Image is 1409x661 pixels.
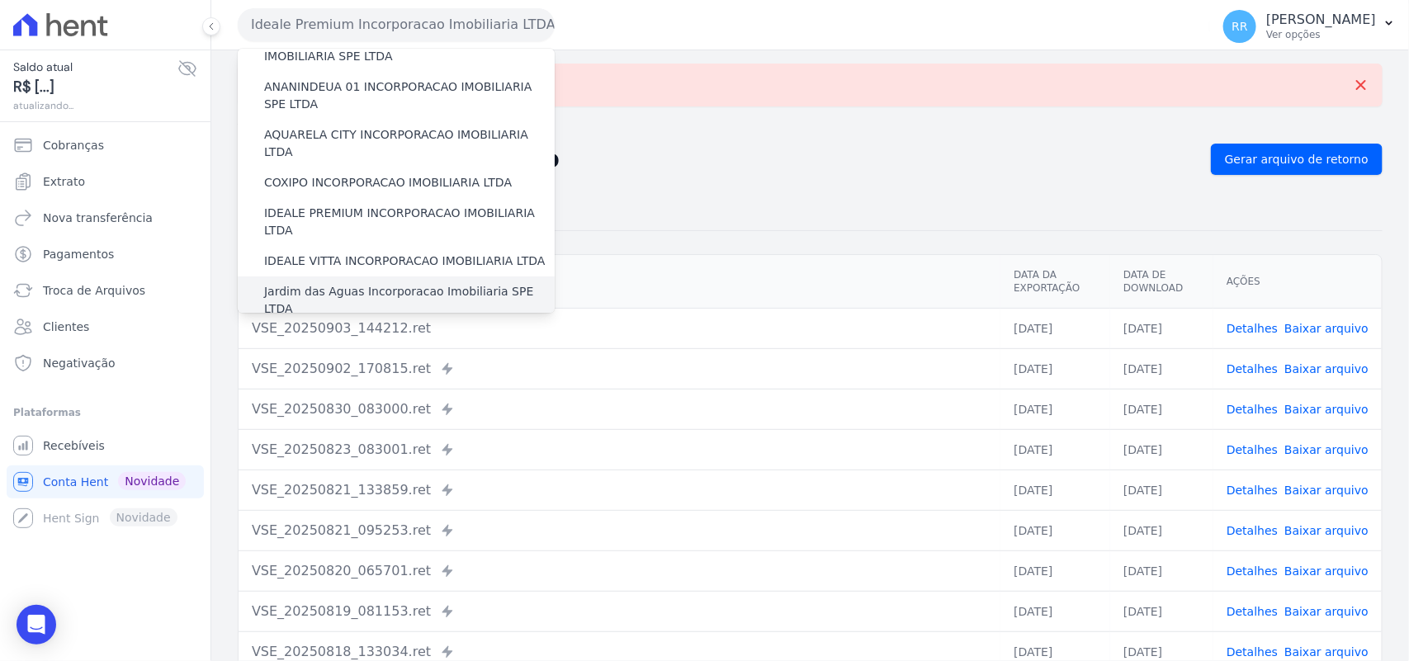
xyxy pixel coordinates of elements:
a: Pagamentos [7,238,204,271]
a: Baixar arquivo [1284,362,1369,375]
a: Detalhes [1227,322,1278,335]
a: Troca de Arquivos [7,274,204,307]
span: atualizando... [13,98,177,113]
label: AQUARELA CITY INCORPORACAO IMOBILIARIA LTDA [264,126,555,161]
a: Negativação [7,347,204,380]
td: [DATE] [1000,348,1110,389]
a: Baixar arquivo [1284,605,1369,618]
span: Conta Hent [43,474,108,490]
a: Recebíveis [7,429,204,462]
a: Detalhes [1227,605,1278,618]
a: Baixar arquivo [1284,484,1369,497]
th: Data de Download [1110,255,1213,309]
span: Clientes [43,319,89,335]
div: Plataformas [13,403,197,423]
div: Open Intercom Messenger [17,605,56,644]
a: Gerar arquivo de retorno [1211,144,1383,175]
a: Baixar arquivo [1284,564,1369,578]
span: Gerar arquivo de retorno [1225,151,1369,168]
div: VSE_20250821_133859.ret [252,480,987,500]
td: [DATE] [1000,470,1110,510]
div: VSE_20250823_083001.ret [252,440,987,460]
a: Nova transferência [7,201,204,234]
span: Negativação [43,355,116,371]
label: IDEALE PREMIUM INCORPORACAO IMOBILIARIA LTDA [264,205,555,239]
td: [DATE] [1000,591,1110,631]
span: Nova transferência [43,210,153,226]
button: Ideale Premium Incorporacao Imobiliaria LTDA [238,8,555,41]
div: VSE_20250821_095253.ret [252,521,987,541]
nav: Breadcrumb [238,120,1383,137]
td: [DATE] [1110,550,1213,591]
a: Baixar arquivo [1284,322,1369,335]
a: Baixar arquivo [1284,403,1369,416]
td: [DATE] [1000,389,1110,429]
a: Detalhes [1227,484,1278,497]
a: Baixar arquivo [1284,443,1369,456]
span: R$ [...] [13,76,177,98]
div: VSE_20250830_083000.ret [252,399,987,419]
td: [DATE] [1000,429,1110,470]
a: Baixar arquivo [1284,645,1369,659]
span: Recebíveis [43,437,105,454]
label: IDEALE VITTA INCORPORACAO IMOBILIARIA LTDA [264,253,545,270]
div: VSE_20250820_065701.ret [252,561,987,581]
p: [PERSON_NAME] [1266,12,1376,28]
th: Data da Exportação [1000,255,1110,309]
td: [DATE] [1110,389,1213,429]
td: [DATE] [1000,510,1110,550]
span: Cobranças [43,137,104,153]
a: Detalhes [1227,362,1278,375]
a: Baixar arquivo [1284,524,1369,537]
a: Detalhes [1227,645,1278,659]
span: Novidade [118,472,186,490]
label: COXIPO INCORPORACAO IMOBILIARIA LTDA [264,174,512,191]
th: Ações [1213,255,1382,309]
div: VSE_20250819_081153.ret [252,602,987,621]
span: Pagamentos [43,246,114,262]
h2: Exportações de Retorno [238,148,1198,171]
a: Clientes [7,310,204,343]
a: Detalhes [1227,564,1278,578]
label: ANANINDEUA 01 INCORPORACAO IMOBILIARIA SPE LTDA [264,78,555,113]
p: Ver opções [1266,28,1376,41]
td: [DATE] [1110,510,1213,550]
span: Troca de Arquivos [43,282,145,299]
td: [DATE] [1110,470,1213,510]
td: [DATE] [1000,308,1110,348]
nav: Sidebar [13,129,197,535]
label: Jardim das Aguas Incorporacao Imobiliaria SPE LTDA [264,283,555,318]
a: Detalhes [1227,524,1278,537]
td: [DATE] [1110,591,1213,631]
td: [DATE] [1110,308,1213,348]
a: Detalhes [1227,403,1278,416]
td: [DATE] [1110,429,1213,470]
th: Arquivo [239,255,1000,309]
td: [DATE] [1000,550,1110,591]
a: Detalhes [1227,443,1278,456]
span: Extrato [43,173,85,190]
span: Saldo atual [13,59,177,76]
div: VSE_20250903_144212.ret [252,319,987,338]
span: RR [1232,21,1247,32]
button: RR [PERSON_NAME] Ver opções [1210,3,1409,50]
div: VSE_20250902_170815.ret [252,359,987,379]
a: Cobranças [7,129,204,162]
a: Extrato [7,165,204,198]
td: [DATE] [1110,348,1213,389]
a: Conta Hent Novidade [7,465,204,498]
